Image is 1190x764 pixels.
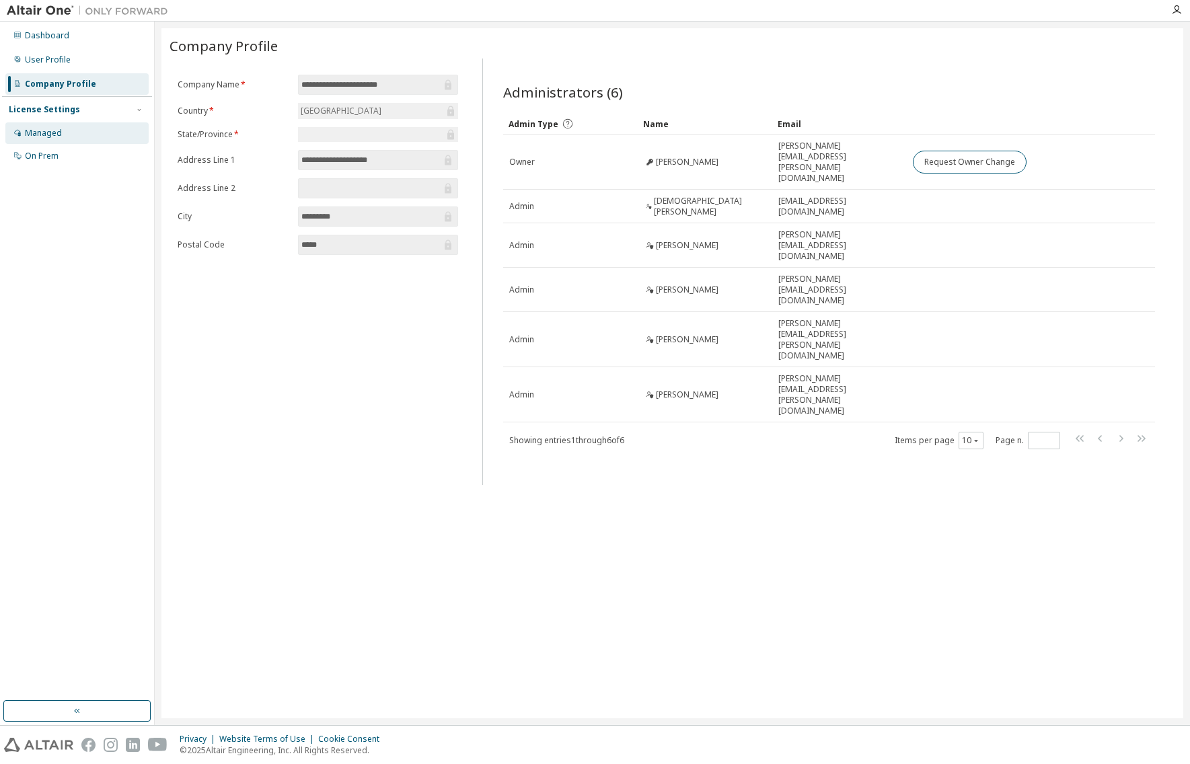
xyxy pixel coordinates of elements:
div: Managed [25,128,62,139]
img: altair_logo.svg [4,738,73,752]
span: Admin Type [509,118,558,130]
span: Items per page [895,432,983,449]
img: youtube.svg [148,738,168,752]
div: [GEOGRAPHIC_DATA] [298,103,458,119]
div: [GEOGRAPHIC_DATA] [299,104,383,118]
span: [PERSON_NAME] [656,284,718,295]
label: Country [178,106,290,116]
div: Email [778,113,901,135]
span: [PERSON_NAME][EMAIL_ADDRESS][DOMAIN_NAME] [778,229,901,262]
div: Privacy [180,734,219,744]
div: Website Terms of Use [219,734,318,744]
div: Name [643,113,767,135]
div: Cookie Consent [318,734,387,744]
img: facebook.svg [81,738,96,752]
span: Page n. [996,432,1060,449]
div: Company Profile [25,79,96,89]
img: linkedin.svg [126,738,140,752]
span: [PERSON_NAME] [656,334,718,345]
label: City [178,211,290,222]
div: User Profile [25,54,71,65]
span: Administrators (6) [503,83,623,102]
span: Admin [509,240,534,251]
button: 10 [962,435,980,446]
span: [PERSON_NAME] [656,240,718,251]
span: Company Profile [170,36,278,55]
span: [PERSON_NAME][EMAIL_ADDRESS][DOMAIN_NAME] [778,274,901,306]
span: Admin [509,201,534,212]
label: Address Line 2 [178,183,290,194]
span: [PERSON_NAME][EMAIL_ADDRESS][PERSON_NAME][DOMAIN_NAME] [778,373,901,416]
div: License Settings [9,104,80,115]
label: Postal Code [178,239,290,250]
button: Request Owner Change [913,151,1027,174]
span: Admin [509,389,534,400]
span: [PERSON_NAME][EMAIL_ADDRESS][PERSON_NAME][DOMAIN_NAME] [778,141,901,184]
span: [PERSON_NAME] [656,389,718,400]
span: Admin [509,334,534,345]
span: Showing entries 1 through 6 of 6 [509,434,624,446]
label: State/Province [178,129,290,140]
span: [DEMOGRAPHIC_DATA][PERSON_NAME] [654,196,766,217]
span: [PERSON_NAME][EMAIL_ADDRESS][PERSON_NAME][DOMAIN_NAME] [778,318,901,361]
span: Admin [509,284,534,295]
span: [EMAIL_ADDRESS][DOMAIN_NAME] [778,196,901,217]
div: Dashboard [25,30,69,41]
span: Owner [509,157,535,167]
span: [PERSON_NAME] [656,157,718,167]
p: © 2025 Altair Engineering, Inc. All Rights Reserved. [180,744,387,756]
img: Altair One [7,4,175,17]
div: On Prem [25,151,59,161]
img: instagram.svg [104,738,118,752]
label: Company Name [178,79,290,90]
label: Address Line 1 [178,155,290,165]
